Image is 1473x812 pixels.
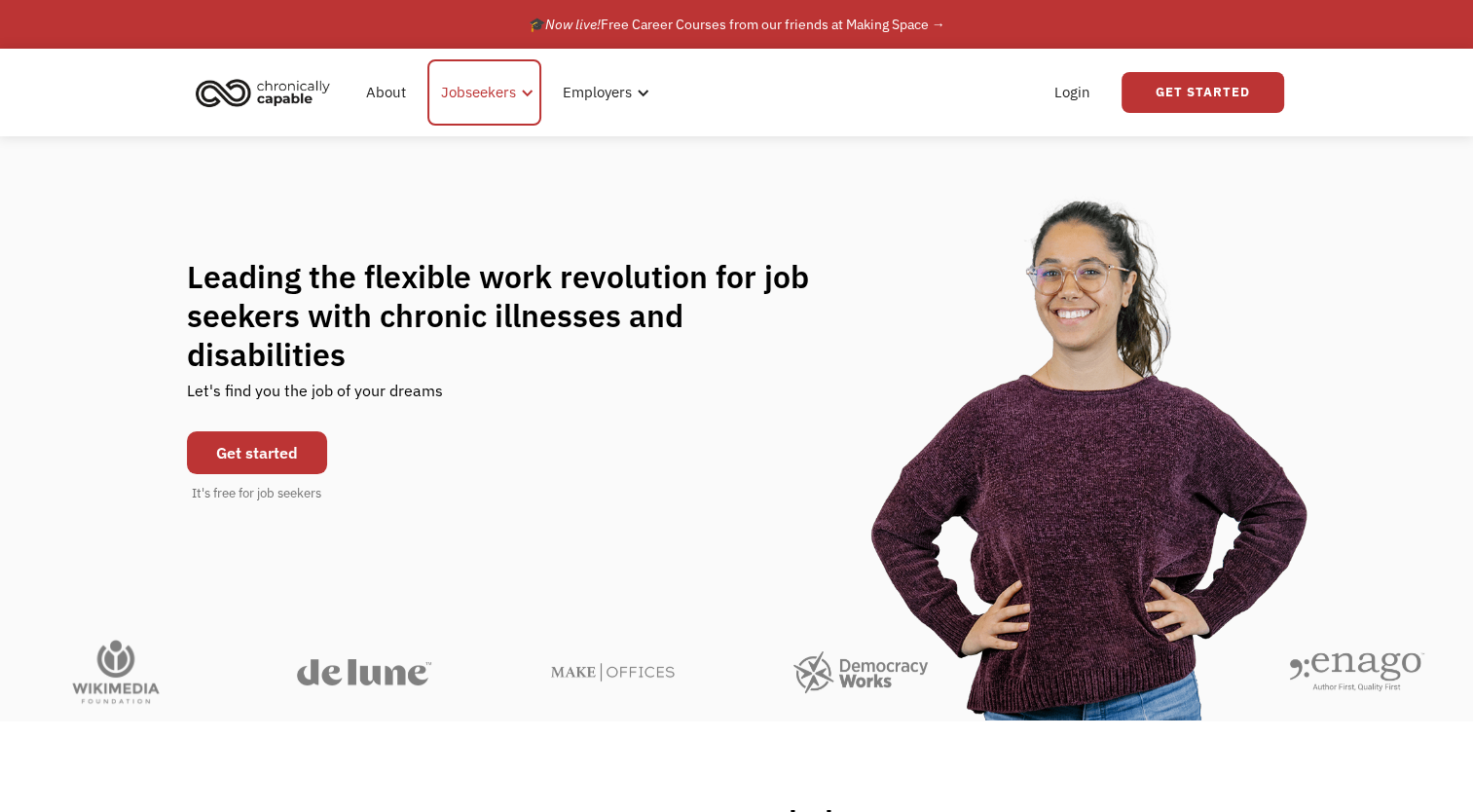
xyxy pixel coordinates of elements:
a: Get started [187,431,327,474]
div: It's free for job seekers [192,484,321,503]
div: Employers [563,81,632,104]
a: Get Started [1122,72,1284,113]
div: Let's find you the job of your dreams [187,374,443,422]
em: Now live! [545,16,601,33]
img: Chronically Capable logo [190,71,336,114]
a: Login [1043,61,1102,124]
div: Jobseekers [427,59,541,126]
a: home [190,71,345,114]
div: Employers [551,61,655,124]
div: 🎓 Free Career Courses from our friends at Making Space → [529,13,945,36]
h1: Leading the flexible work revolution for job seekers with chronic illnesses and disabilities [187,257,847,374]
a: About [354,61,418,124]
div: Jobseekers [441,81,516,104]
